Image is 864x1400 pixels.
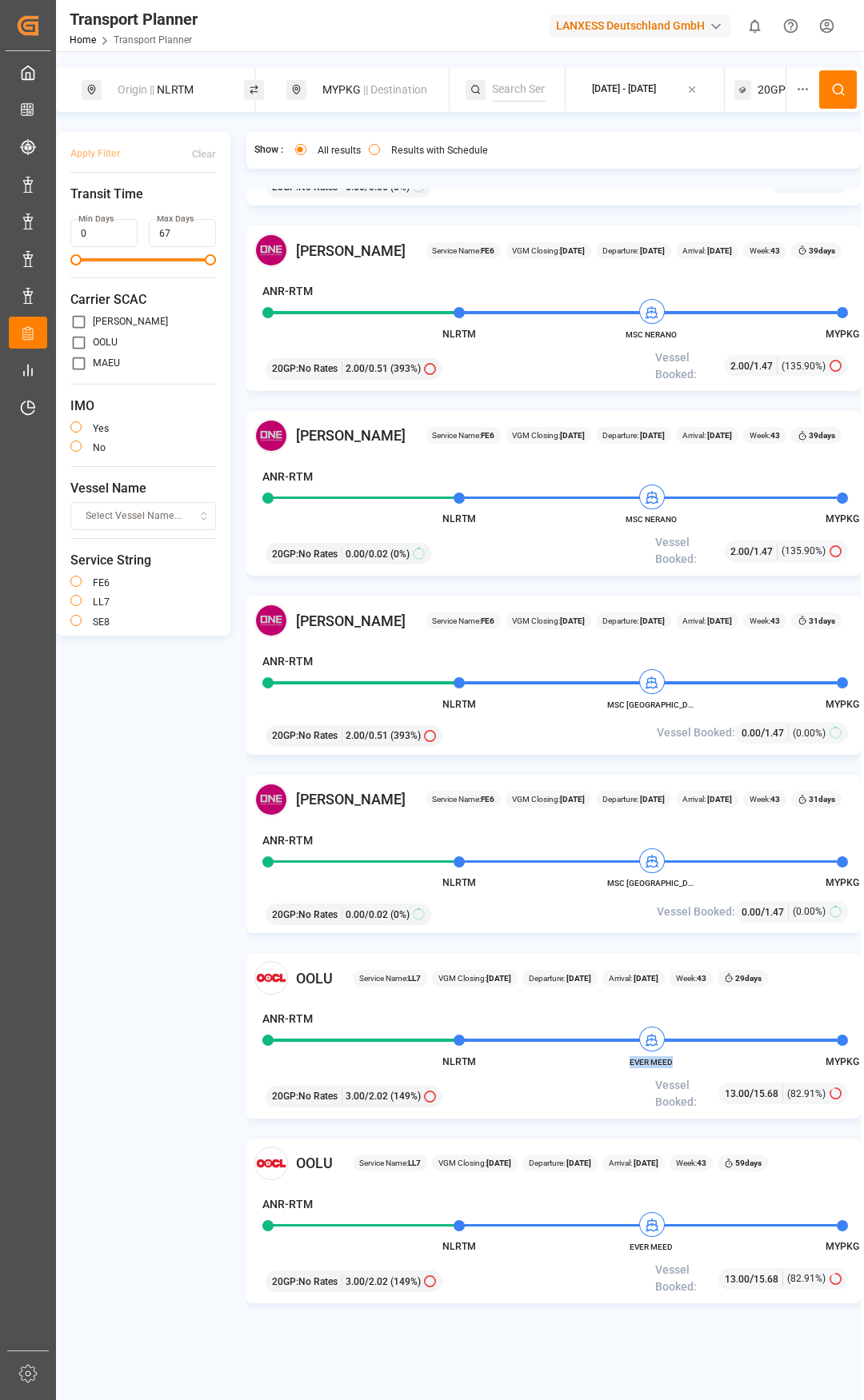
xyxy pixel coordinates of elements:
button: LANXESS Deutschland GmbH [550,10,737,41]
span: IMO [70,397,216,416]
span: [PERSON_NAME] [296,610,406,632]
span: 13.00 [725,1088,750,1099]
span: Departure: [529,1157,591,1169]
span: Week: [750,793,780,805]
span: OOLU [296,1152,333,1174]
span: No Rates [298,907,338,922]
span: (135.90%) [782,359,826,373]
span: Origin || [118,83,154,96]
span: NLRTM [442,1241,476,1252]
span: (82.91%) [787,1271,826,1286]
span: Arrival: [682,615,732,627]
b: LL7 [408,974,421,983]
b: [DATE] [638,431,665,440]
h4: ANR-RTM [262,832,313,849]
span: No Rates [298,1274,338,1289]
b: [DATE] [706,431,732,440]
span: 20GP : [272,547,298,561]
span: Arrival: [682,429,732,441]
b: [DATE] [486,974,511,983]
b: [DATE] [560,431,585,440]
span: VGM Closing: [512,245,585,257]
b: [DATE] [632,1159,658,1167]
span: MYPKG [826,877,859,888]
img: Carrier [254,604,288,637]
b: FE6 [481,431,494,440]
span: Service Name: [432,793,494,805]
span: Service Name: [432,245,494,257]
b: 43 [770,246,780,255]
span: Vessel Booked: [655,1077,718,1111]
b: 43 [697,1159,706,1167]
label: All results [318,146,361,155]
span: 20GP [758,82,786,98]
span: OOLU [296,967,333,989]
span: Departure: [602,245,665,257]
span: MYPKG [826,513,859,525]
b: [DATE] [706,795,732,804]
span: || Destination [363,83,427,96]
span: (0%) [390,547,410,561]
label: FE6 [93,578,110,588]
button: Help Center [773,8,809,44]
label: Results with Schedule [391,146,488,155]
span: MSC [GEOGRAPHIC_DATA] [607,699,695,711]
span: NLRTM [442,513,476,525]
span: (393%) [390,361,421,376]
span: EVER MEED [607,1241,695,1253]
span: VGM Closing: [512,793,585,805]
span: 15.68 [754,1088,778,1099]
span: No Rates [298,728,338,743]
h4: ANR-RTM [262,1011,313,1027]
span: Arrival: [682,245,732,257]
span: 2.00 [730,546,750,557]
img: Carrier [254,233,288,267]
label: Min Days [78,213,114,225]
span: Service String [70,551,216,570]
label: yes [93,424,109,433]
div: Transport Planner [70,7,198,31]
button: [DATE] - [DATE] [575,74,715,106]
span: Select Vessel Name... [86,509,182,524]
span: 0.00 / 0.02 [346,547,388,561]
b: 43 [770,616,780,625]
div: / [730,357,778,374]
span: MYPKG [826,329,859,340]
span: Arrival: [609,972,658,984]
b: 43 [770,795,780,804]
b: [DATE] [638,246,665,255]
span: Service Name: [359,1157,421,1169]
span: 20GP : [272,1274,298,1289]
span: (0.00%) [793,904,826,919]
span: EVER MEED [607,1056,695,1068]
span: Week: [676,972,706,984]
span: 3.00 / 2.02 [346,1274,388,1289]
img: Carrier [254,961,288,995]
span: 20GP : [272,361,298,376]
span: 0.00 [742,728,761,739]
b: [DATE] [638,795,665,804]
b: [DATE] [565,1159,591,1167]
b: [DATE] [560,795,585,804]
span: Vessel Booked: [655,349,724,383]
span: (0%) [390,907,410,922]
span: Transit Time [70,185,216,204]
span: MSC NERANO [607,513,695,525]
span: Vessel Booked: [655,1262,718,1295]
span: (149%) [390,1274,421,1289]
span: Arrival: [609,1157,658,1169]
span: Minimum [70,254,82,265]
span: Show : [254,143,283,158]
span: No Rates [298,361,338,376]
span: 0.00 / 0.02 [346,907,388,922]
span: Service Name: [359,972,421,984]
span: VGM Closing: [512,429,585,441]
b: LL7 [408,1159,421,1167]
span: (82.91%) [787,1087,826,1101]
span: 0.00 [742,907,761,918]
h4: ANR-RTM [262,469,313,485]
div: / [725,1085,783,1102]
span: 1.47 [765,907,784,918]
span: 3.00 / 2.02 [346,1089,388,1103]
b: [DATE] [632,974,658,983]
